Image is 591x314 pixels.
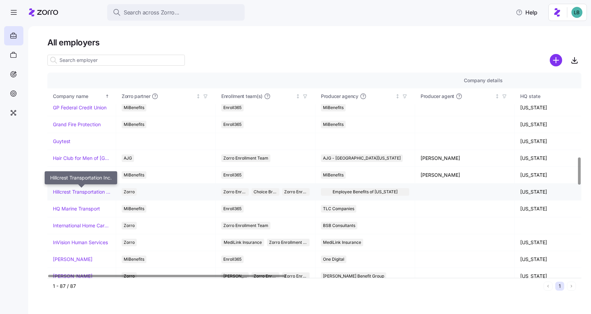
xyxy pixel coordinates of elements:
span: AJG [124,154,132,162]
span: MediLink Insurance [224,239,262,246]
span: Employee Benefits of [US_STATE] [333,188,398,196]
th: Producer agencyNot sorted [315,88,415,104]
a: [PERSON_NAME] [53,256,92,263]
span: Zorro partner [122,93,150,100]
th: Enrollment team(s)Not sorted [216,88,315,104]
span: MiBenefits [124,104,144,111]
div: Company name [53,93,104,100]
button: Previous page [544,282,553,291]
span: Zorro Enrollment Team [223,222,268,229]
div: Not sorted [495,94,500,99]
span: MiBenefits [124,256,144,263]
img: 55738f7c4ee29e912ff6c7eae6e0401b [571,7,582,18]
span: Zorro [124,222,135,229]
span: MiBenefits [124,205,144,213]
span: [PERSON_NAME] Benefit Group [223,272,247,280]
button: 1 [555,282,564,291]
a: International Home Care Services of [US_STATE] [53,222,110,229]
input: Search employer [47,55,185,66]
span: MediLink Insurance [323,239,361,246]
th: Producer agentNot sorted [415,88,515,104]
div: 1 - 87 / 87 [53,283,541,290]
span: Enroll365 [223,121,242,128]
span: Zorro [124,188,135,196]
div: Not sorted [395,94,400,99]
span: MiBenefits [323,171,344,179]
a: [PERSON_NAME] [53,273,92,280]
span: TLC Companies [323,205,354,213]
span: One Digital [323,256,344,263]
span: Zorro Enrollment Team [223,154,268,162]
span: BSB Consultants [323,222,355,229]
span: Zorro [124,239,135,246]
svg: add icon [550,54,562,66]
a: Guytest [53,138,70,145]
a: GP Federal Credit Union [53,104,107,111]
a: HQ Marine Transport [53,205,100,212]
h1: All employers [47,37,581,48]
span: Enroll365 [223,104,242,111]
span: AJG - [GEOGRAPHIC_DATA][US_STATE] [323,154,401,162]
span: MiBenefits [124,171,144,179]
div: Not sorted [295,94,300,99]
button: Help [510,6,543,19]
a: Grand Fire Protection [53,121,101,128]
span: MiBenefits [323,121,344,128]
div: Sorted ascending [105,94,110,99]
button: Next page [567,282,576,291]
span: Producer agency [321,93,358,100]
span: Zorro Enrollment Experts [284,272,308,280]
button: Search across Zorro... [107,4,245,21]
span: Enroll365 [223,171,242,179]
th: Company nameSorted ascending [47,88,116,104]
span: Producer agent [421,93,454,100]
div: Not sorted [196,94,201,99]
span: Zorro Enrollment Experts [284,188,308,196]
a: InVision Human Services [53,239,108,246]
a: Hillcrest Transportation Inc. [53,188,110,195]
span: Enroll365 [223,256,242,263]
span: Search across Zorro... [124,8,179,17]
span: Zorro Enrollment Team [254,272,277,280]
span: MiBenefits [124,121,144,128]
th: Zorro partnerNot sorted [116,88,216,104]
a: [PERSON_NAME][GEOGRAPHIC_DATA][DEMOGRAPHIC_DATA] [53,172,110,178]
span: [PERSON_NAME] Benefit Group [323,272,384,280]
span: Zorro Enrollment Team [269,239,308,246]
span: Choice Broker Services [254,188,277,196]
td: [PERSON_NAME] [415,150,515,167]
span: Zorro Enrollment Team [223,188,247,196]
td: [PERSON_NAME] [415,167,515,184]
span: Enroll365 [223,205,242,213]
span: Zorro [124,272,135,280]
span: MiBenefits [323,104,344,111]
span: Help [516,8,537,17]
a: Hair Club for Men of [GEOGRAPHIC_DATA] [53,155,110,162]
span: Enrollment team(s) [221,93,263,100]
